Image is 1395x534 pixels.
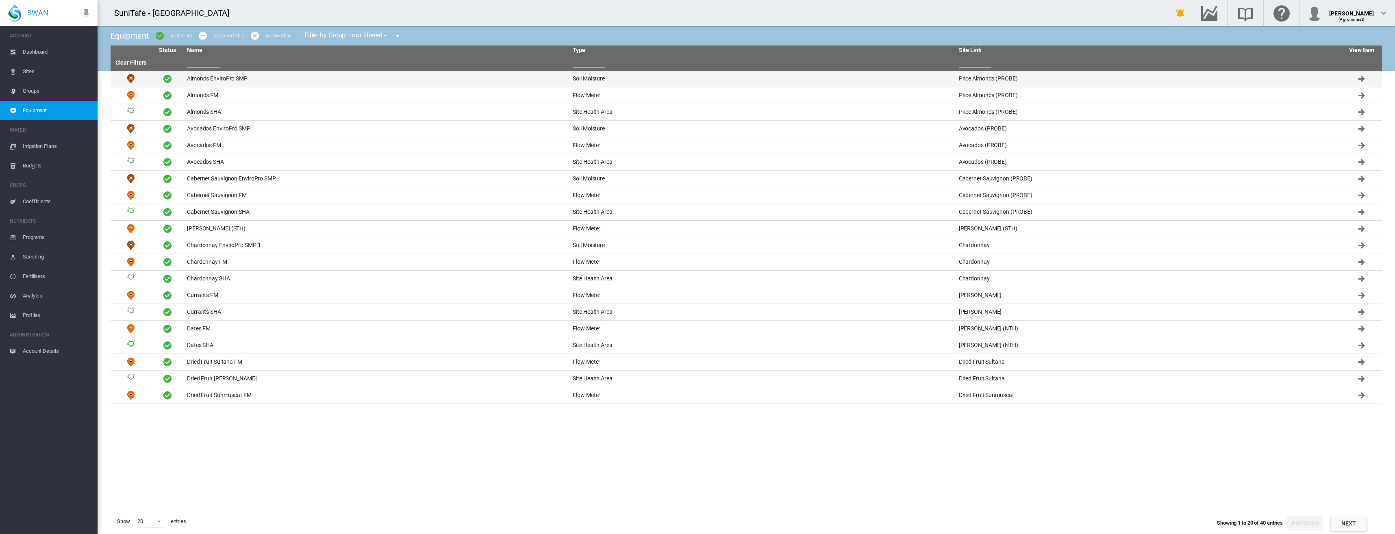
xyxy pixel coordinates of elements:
md-icon: Go to the Data Hub [1199,8,1219,18]
button: Click to go to equipment [1354,254,1370,270]
md-icon: Click to go to equipment [1357,291,1367,300]
td: Soil Moisture [111,171,151,187]
span: Sampling [23,247,91,267]
tr: Flow Meter Almonds FM Flow Meter Price Almonds (PROBE) Click to go to equipment [111,87,1382,104]
span: Active [163,241,172,250]
md-icon: Click to go to equipment [1357,224,1367,234]
div: Archived: 4 [265,32,290,39]
td: Site Health Area [569,154,955,170]
td: Almonds EnviroPro SMP [184,71,569,87]
md-icon: Click to go to equipment [1357,141,1367,150]
md-icon: Click to go to equipment [1357,307,1367,317]
td: Price Almonds (PROBE) [956,104,1341,120]
span: Active [163,307,172,317]
td: [PERSON_NAME] (NTH) [956,321,1341,337]
button: Click to go to equipment [1354,287,1370,304]
span: Budgets [23,156,91,176]
tr: Site Health Area Dates SHA Site Health Area [PERSON_NAME] (NTH) Click to go to equipment [111,337,1382,354]
td: Cabernet Sauvignon (PROBE) [956,204,1341,220]
td: Avocados (PROBE) [956,121,1341,137]
button: Previous [1287,516,1323,531]
md-icon: Click to go to equipment [1357,324,1367,334]
span: Active [163,124,172,134]
img: 9.svg [126,291,136,300]
tr: Flow Meter Dates FM Flow Meter [PERSON_NAME] (NTH) Click to go to equipment [111,321,1382,337]
td: Flow Meter [569,87,955,104]
a: Clear Filters [115,59,147,66]
tr: Flow Meter [PERSON_NAME] (STH) Flow Meter [PERSON_NAME] (STH) Click to go to equipment [111,221,1382,237]
td: Soil Moisture [111,121,151,137]
button: Click to go to equipment [1354,121,1370,137]
td: Site Health Area [111,371,151,387]
td: [PERSON_NAME] (STH) [184,221,569,237]
md-icon: Click to go to equipment [1357,391,1367,400]
img: 3.svg [126,207,136,217]
span: Coefficients [23,192,91,211]
td: Dates FM [184,321,569,337]
span: Active [163,357,172,367]
td: Dried Fruit Sultana [956,354,1341,370]
span: SWAN [27,8,48,18]
td: Chardonnay EnviroPro SMP 1 [184,237,569,254]
tr: Flow Meter Avocados FM Flow Meter Avocados (PROBE) Click to go to equipment [111,137,1382,154]
span: Active [163,274,172,284]
td: Site Health Area [111,271,151,287]
span: Active [163,107,172,117]
img: SWAN-Landscape-Logo-Colour-drop.png [8,4,21,22]
button: Click to go to equipment [1354,187,1370,204]
img: 9.svg [126,224,136,234]
span: Profiles [23,306,91,325]
button: Click to go to equipment [1354,221,1370,237]
span: Account Details [23,341,91,361]
md-icon: icon-cancel [250,31,260,41]
td: Flow Meter [569,387,955,404]
td: Soil Moisture [569,171,955,187]
td: Dried Fruit Sunmuscat [956,387,1341,404]
tr: Soil Moisture Avocados EnviroPro SMP Soil Moisture Avocados (PROBE) Click to go to equipment [111,121,1382,137]
td: Soil Moisture [111,237,151,254]
td: Flow Meter [111,321,151,337]
th: Site Link [956,46,1341,55]
img: 11.svg [126,124,136,134]
tr: Flow Meter Dried Fruit Sunmuscat FM Flow Meter Dried Fruit Sunmuscat Click to go to equipment [111,387,1382,404]
td: Almonds FM [184,87,569,104]
td: Site Health Area [569,271,955,287]
img: 3.svg [126,107,136,117]
img: 9.svg [126,357,136,367]
td: Flow Meter [111,287,151,304]
tr: Flow Meter Cabernet Sauvignon FM Flow Meter Cabernet Sauvignon (PROBE) Click to go to equipment [111,187,1382,204]
td: Dried Fruit [PERSON_NAME] [184,371,569,387]
md-icon: icon-pin [81,8,91,18]
td: Site Health Area [569,204,955,220]
button: Click to go to equipment [1354,204,1370,220]
button: Click to go to equipment [1354,137,1370,154]
img: 3.svg [126,274,136,284]
span: Active [163,207,172,217]
img: 9.svg [126,391,136,400]
div: Suspended: 1 [213,32,244,39]
span: Active [163,391,172,400]
button: Click to go to equipment [1354,321,1370,337]
span: Active [163,141,172,150]
span: Equipment [23,101,91,120]
div: Filter by Group: - not filtered - [298,28,409,44]
span: ADMINISTRATION [10,328,91,341]
button: Next [1331,516,1367,531]
td: Dried Fruit Sunmuscat FM [184,387,569,404]
md-icon: icon-checkbox-marked-circle [155,31,165,41]
img: 3.svg [126,374,136,384]
img: 3.svg [126,341,136,350]
tr: Site Health Area Almonds SHA Site Health Area Price Almonds (PROBE) Click to go to equipment [111,104,1382,121]
td: Cabernet Sauvignon FM [184,187,569,204]
td: Flow Meter [569,321,955,337]
img: 9.svg [126,257,136,267]
md-icon: Click here for help [1272,8,1291,18]
td: Dried Fruit Sultana [956,371,1341,387]
span: Active [163,257,172,267]
img: 9.svg [126,91,136,100]
tr: Site Health Area Avocados SHA Site Health Area Avocados (PROBE) Click to go to equipment [111,154,1382,171]
td: Avocados SHA [184,154,569,170]
span: Programs [23,228,91,247]
span: Active [163,191,172,200]
td: Chardonnay [956,237,1341,254]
